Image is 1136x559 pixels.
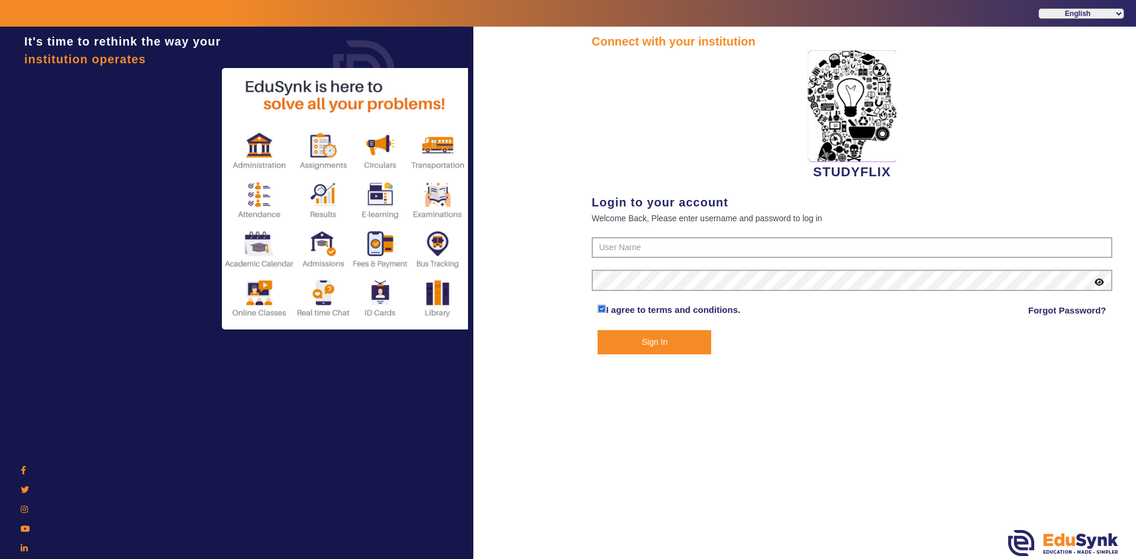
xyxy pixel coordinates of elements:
img: login.png [319,27,408,115]
span: institution operates [24,53,146,66]
div: STUDYFLIX [592,50,1112,182]
a: I agree to terms and conditions. [606,305,740,315]
div: Connect with your institution [592,33,1112,50]
div: Login to your account [592,193,1112,211]
span: It's time to rethink the way your [24,35,221,48]
img: login2.png [222,68,470,329]
img: 2da83ddf-6089-4dce-a9e2-416746467bdd [808,50,896,162]
a: Forgot Password? [1028,303,1106,318]
button: Sign In [598,330,711,354]
input: User Name [592,237,1112,259]
img: edusynk.png [1008,530,1118,556]
div: Welcome Back, Please enter username and password to log in [592,211,1112,225]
